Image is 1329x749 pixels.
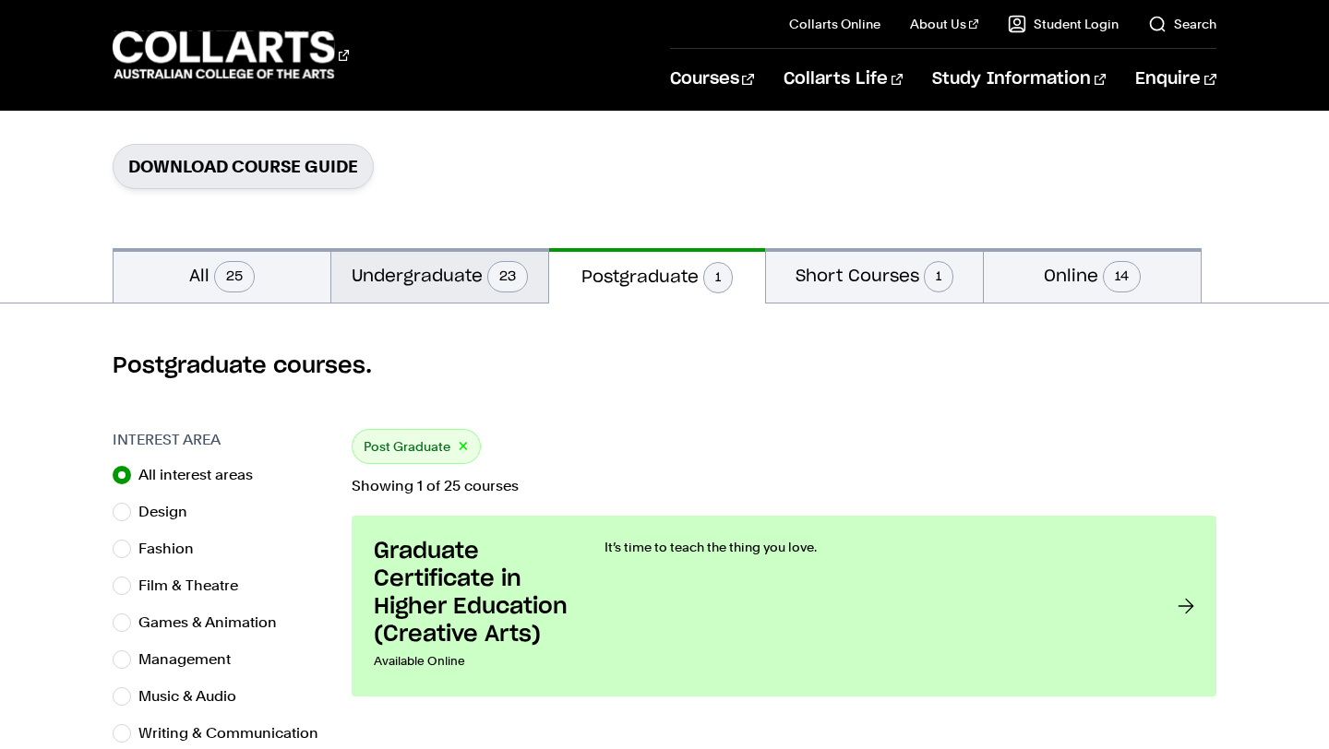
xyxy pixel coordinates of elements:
label: Film & Theatre [138,573,253,599]
div: Post Graduate [352,429,481,464]
label: All interest areas [138,462,268,488]
button: × [458,436,469,458]
h3: Graduate Certificate in Higher Education (Creative Arts) [374,538,568,648]
button: Postgraduate1 [549,248,766,303]
a: Enquire [1135,49,1215,110]
label: Writing & Communication [138,720,333,746]
span: 1 [924,261,953,292]
span: 25 [214,261,255,292]
label: Games & Animation [138,610,292,636]
a: Search [1148,15,1216,33]
p: Showing 1 of 25 courses [352,479,1215,493]
a: Graduate Certificate in Higher Education (Creative Arts) Available Online It’s time to teach the ... [352,516,1215,696]
a: Collarts Life [784,49,903,110]
a: Courses [670,49,754,110]
button: Undergraduate23 [331,248,548,303]
span: 23 [487,261,528,292]
h2: Postgraduate courses. [113,351,1215,381]
p: Available Online [374,648,568,674]
label: Management [138,647,245,672]
label: Music & Audio [138,684,251,709]
button: Online14 [984,248,1201,303]
span: 1 [703,262,733,293]
button: Short Courses1 [766,248,983,303]
span: 14 [1103,261,1141,292]
h3: Interest Area [113,429,333,451]
label: Design [138,499,202,525]
a: Download Course Guide [113,144,374,189]
a: Study Information [932,49,1106,110]
a: Collarts Online [789,15,880,33]
a: About Us [910,15,978,33]
div: Go to homepage [113,29,349,81]
p: It’s time to teach the thing you love. [605,538,1140,556]
a: Student Login [1008,15,1119,33]
label: Fashion [138,536,209,562]
button: All25 [114,248,330,303]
